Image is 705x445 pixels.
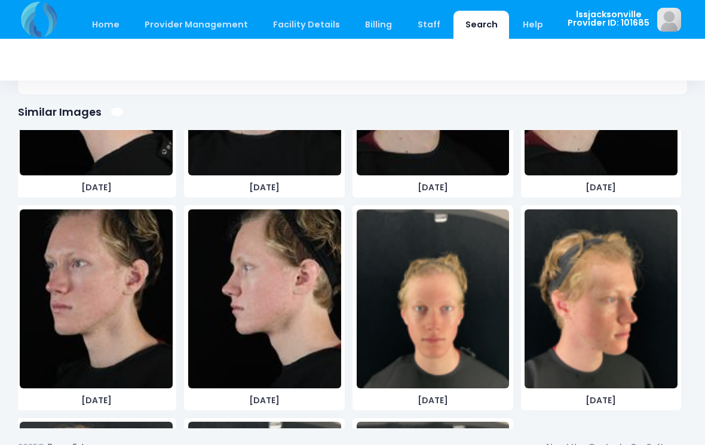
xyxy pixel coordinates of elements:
a: Help [511,11,555,39]
span: [DATE] [525,181,678,194]
h1: Similar Images [18,106,102,118]
a: Facility Details [262,11,352,39]
a: Billing [354,11,404,39]
span: [DATE] [525,394,678,407]
a: Provider Management [133,11,259,39]
img: image [525,209,678,388]
span: [DATE] [20,181,173,194]
img: image [20,209,173,388]
a: Search [453,11,509,39]
img: image [357,209,510,388]
a: Staff [406,11,452,39]
span: [DATE] [188,394,341,407]
span: [DATE] [357,181,510,194]
span: lssjacksonville Provider ID: 101685 [568,10,649,27]
img: image [657,8,681,32]
span: [DATE] [188,181,341,194]
a: Home [80,11,131,39]
span: [DATE] [357,394,510,407]
span: [DATE] [20,394,173,407]
img: image [188,209,341,388]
